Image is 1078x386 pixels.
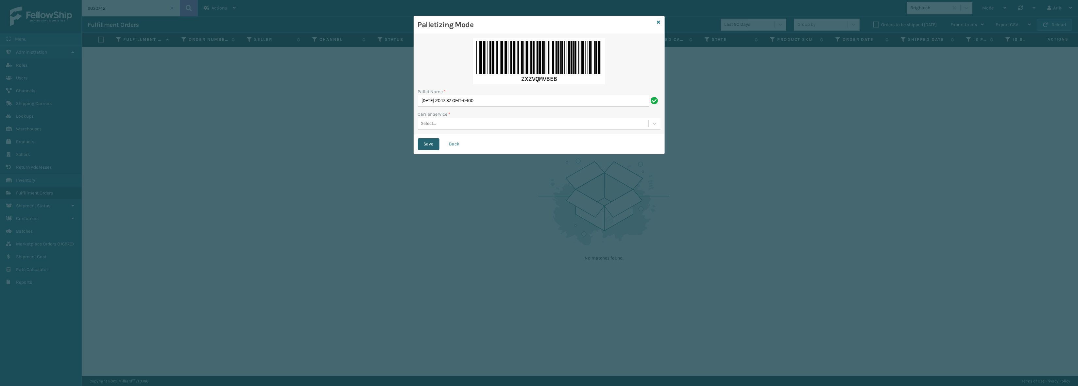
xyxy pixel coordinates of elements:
[443,138,466,150] button: Back
[418,138,439,150] button: Save
[418,88,446,95] label: Pallet Name
[418,20,655,30] h3: Palletizing Mode
[418,111,451,118] label: Carrier Service
[421,120,436,127] div: Select...
[473,38,605,84] img: 8+MLwOAAAABklEQVQDAJZx2pDwommgAAAAAElFTkSuQmCC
